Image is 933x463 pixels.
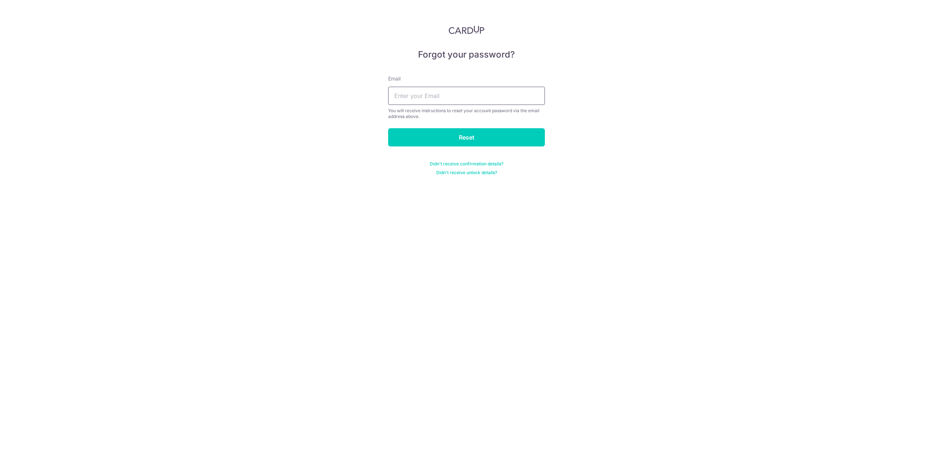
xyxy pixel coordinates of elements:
[436,170,497,176] a: Didn't receive unlock details?
[449,25,484,34] img: CardUp Logo
[430,161,503,167] a: Didn't receive confirmation details?
[388,108,545,119] div: You will receive instructions to reset your account password via the email address above.
[388,128,545,146] input: Reset
[388,87,545,105] input: Enter your Email
[388,75,401,82] label: Email
[388,49,545,60] h5: Forgot your password?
